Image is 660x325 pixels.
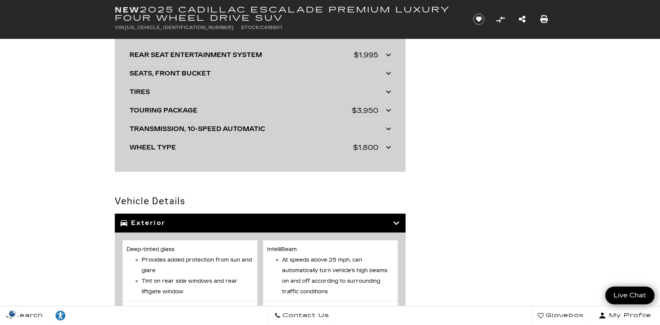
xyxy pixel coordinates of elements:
[606,310,651,321] span: My Profile
[352,105,378,116] div: $3,950
[590,306,660,325] button: Open user profile menu
[282,255,394,297] li: At speeds above 25 mph, can automatically turn vehicle's high beams on and off according to surro...
[605,286,654,304] a: Live Chat
[49,306,72,325] a: Explore your accessibility options
[130,87,386,97] div: TIRES
[260,25,282,30] span: C418801
[4,310,21,317] section: Click to Open Cookie Consent Modal
[115,194,406,208] h2: Vehicle Details
[281,310,329,321] span: Contact Us
[142,255,253,276] li: Provides added protection from sun and glare
[130,68,386,79] div: SEATS, FRONT BUCKET
[122,240,258,301] li: Deep-tinted glass
[130,124,386,134] div: TRANSMISSION, 10-SPEED AUTOMATIC
[354,50,378,60] div: $1,995
[610,291,650,300] span: Live Chat
[519,14,526,25] a: Share this New 2025 Cadillac Escalade Premium Luxury Four Wheel Drive SUV
[544,310,584,321] span: Glovebox
[532,306,590,325] a: Glovebox
[115,25,125,30] span: VIN:
[130,50,354,60] div: REAR SEAT ENTERTAINMENT SYSTEM
[4,310,21,317] img: Opt-Out Icon
[263,240,398,301] li: IntelliBeam
[540,14,547,25] a: Print this New 2025 Cadillac Escalade Premium Luxury Four Wheel Drive SUV
[130,105,352,116] div: TOURING PACKAGE
[495,14,506,25] button: Compare Vehicle
[470,13,487,25] button: Save vehicle
[49,310,72,321] div: Explore your accessibility options
[241,25,260,30] span: Stock:
[142,276,253,297] li: Tint on rear side windows and rear liftgate window
[268,306,335,325] a: Contact Us
[115,6,460,22] h1: 2025 Cadillac Escalade Premium Luxury Four Wheel Drive SUV
[120,219,393,227] h3: Exterior
[12,310,43,321] span: Search
[125,25,233,30] span: [US_VEHICLE_IDENTIFICATION_NUMBER]
[115,5,140,14] strong: New
[353,142,378,153] div: $1,800
[130,142,353,153] div: WHEEL TYPE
